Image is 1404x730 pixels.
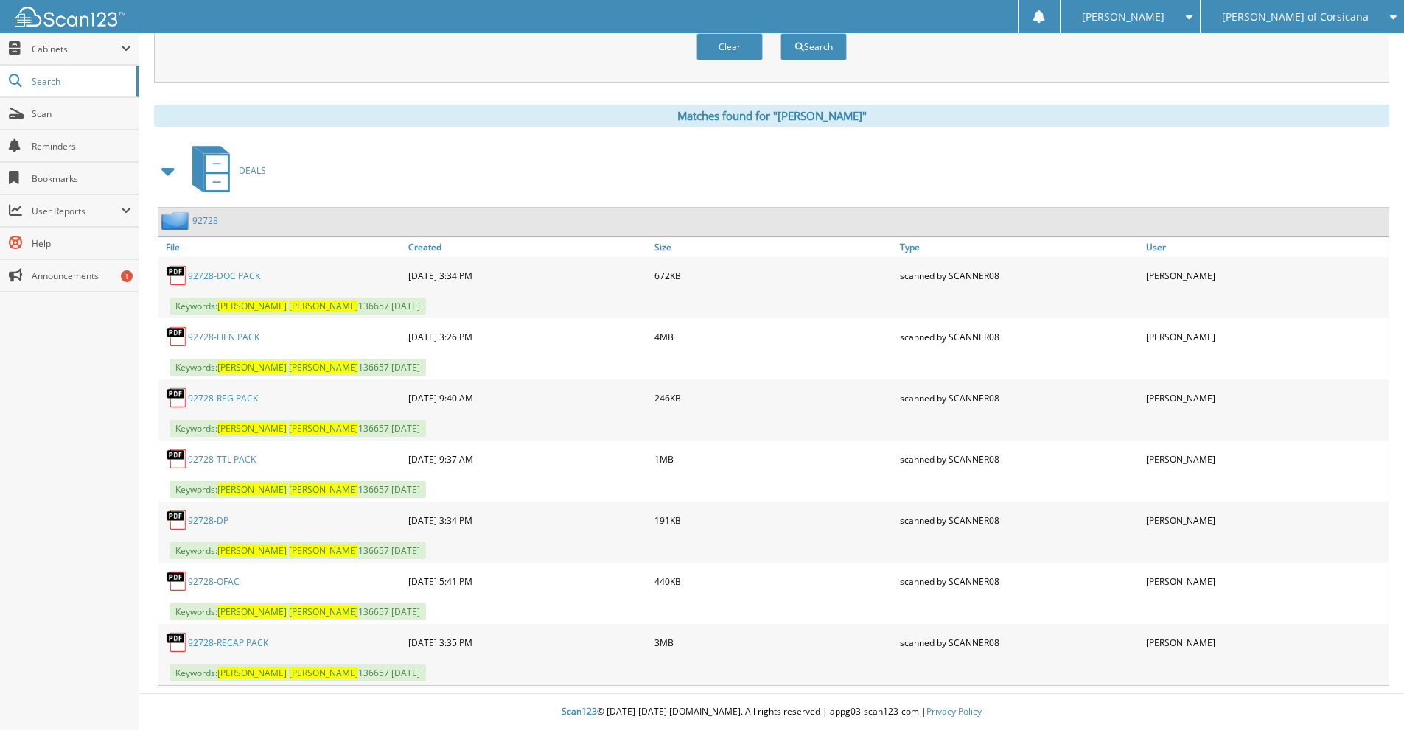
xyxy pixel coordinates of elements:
span: [PERSON_NAME] [217,544,287,557]
a: 92728-REG PACK [188,392,258,404]
span: Scan123 [562,705,597,717]
span: Keywords: 136657 [DATE] [170,481,426,498]
div: [DATE] 9:40 AM [405,383,651,413]
button: Clear [696,33,763,60]
span: [PERSON_NAME] [217,300,287,312]
span: [PERSON_NAME] [217,667,287,679]
span: Cabinets [32,43,121,55]
div: 246KB [651,383,897,413]
span: Keywords: 136657 [DATE] [170,420,426,437]
a: 92728-LIEN PACK [188,331,259,343]
button: Search [780,33,847,60]
span: Keywords: 136657 [DATE] [170,603,426,620]
span: User Reports [32,205,121,217]
a: 92728-RECAP PACK [188,636,268,649]
div: Matches found for "[PERSON_NAME]" [154,105,1389,127]
div: [PERSON_NAME] [1142,444,1389,474]
span: Search [32,75,129,88]
div: scanned by SCANNER08 [896,383,1142,413]
span: [PERSON_NAME] [289,544,358,557]
a: 92728-DP [188,514,228,527]
div: 440KB [651,566,897,596]
img: PDF.png [166,264,188,287]
div: [DATE] 3:34 PM [405,505,651,535]
a: DEALS [184,141,266,200]
a: File [158,237,405,257]
img: PDF.png [166,631,188,653]
span: Bookmarks [32,172,131,185]
a: 92728-OFAC [188,575,240,588]
span: Help [32,237,131,250]
span: [PERSON_NAME] [217,361,287,373]
span: [PERSON_NAME] [289,300,358,312]
span: DEALS [239,164,266,177]
span: [PERSON_NAME] [217,422,287,435]
a: Privacy Policy [926,705,982,717]
span: [PERSON_NAME] [289,483,358,496]
a: Created [405,237,651,257]
div: [PERSON_NAME] [1142,566,1389,596]
span: Reminders [32,140,131,152]
div: scanned by SCANNER08 [896,444,1142,474]
img: scan123-logo-white.svg [15,7,125,27]
div: [PERSON_NAME] [1142,628,1389,657]
a: 92728 [192,214,218,227]
div: [DATE] 9:37 AM [405,444,651,474]
div: 3MB [651,628,897,657]
img: PDF.png [166,509,188,531]
a: User [1142,237,1389,257]
img: folder2.png [161,211,192,230]
span: [PERSON_NAME] [289,422,358,435]
div: [DATE] 3:35 PM [405,628,651,657]
span: [PERSON_NAME] [289,606,358,618]
div: 191KB [651,505,897,535]
div: scanned by SCANNER08 [896,628,1142,657]
img: PDF.png [166,387,188,409]
div: scanned by SCANNER08 [896,322,1142,351]
span: [PERSON_NAME] [217,483,287,496]
span: [PERSON_NAME] [1082,13,1164,21]
span: Keywords: 136657 [DATE] [170,542,426,559]
span: [PERSON_NAME] [217,606,287,618]
a: 92728-DOC PACK [188,270,260,282]
a: Size [651,237,897,257]
div: 1 [121,270,133,282]
div: [PERSON_NAME] [1142,261,1389,290]
img: PDF.png [166,326,188,348]
div: © [DATE]-[DATE] [DOMAIN_NAME]. All rights reserved | appg03-scan123-com | [139,694,1404,730]
div: [DATE] 3:34 PM [405,261,651,290]
div: 1MB [651,444,897,474]
span: Scan [32,108,131,120]
a: 92728-TTL PACK [188,453,256,466]
span: Keywords: 136657 [DATE] [170,359,426,376]
div: [PERSON_NAME] [1142,383,1389,413]
img: PDF.png [166,570,188,592]
span: Announcements [32,270,131,282]
a: Type [896,237,1142,257]
span: [PERSON_NAME] [289,361,358,373]
span: [PERSON_NAME] [289,667,358,679]
div: [PERSON_NAME] [1142,322,1389,351]
div: [PERSON_NAME] [1142,505,1389,535]
span: [PERSON_NAME] of Corsicana [1222,13,1369,21]
span: Keywords: 136657 [DATE] [170,664,426,681]
img: PDF.png [166,448,188,470]
div: scanned by SCANNER08 [896,505,1142,535]
div: scanned by SCANNER08 [896,261,1142,290]
span: Keywords: 136657 [DATE] [170,298,426,315]
div: 672KB [651,261,897,290]
div: scanned by SCANNER08 [896,566,1142,596]
div: [DATE] 3:26 PM [405,322,651,351]
div: [DATE] 5:41 PM [405,566,651,596]
div: 4MB [651,322,897,351]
